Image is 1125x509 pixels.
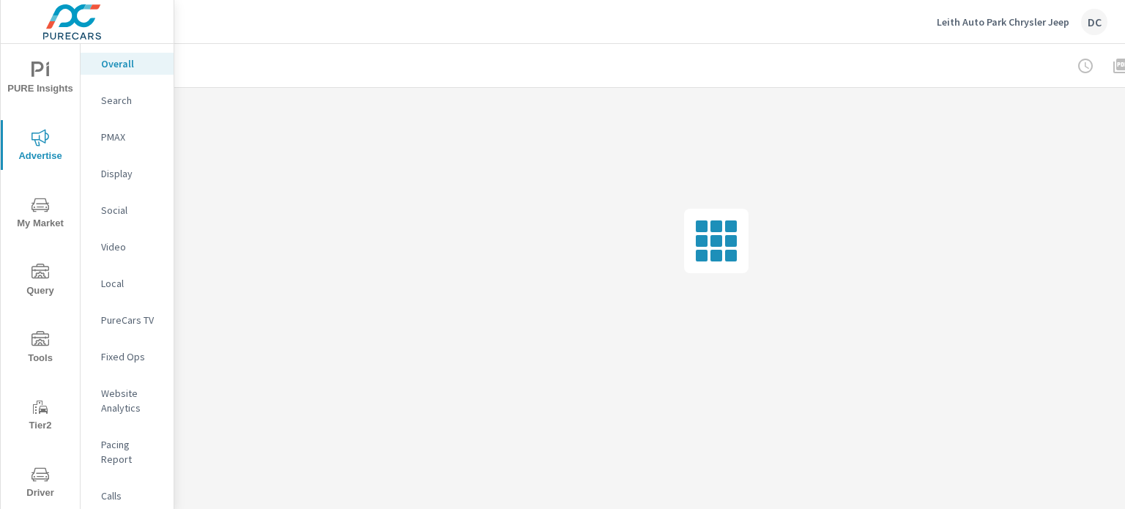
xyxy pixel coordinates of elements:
[5,331,75,367] span: Tools
[101,56,162,71] p: Overall
[5,62,75,97] span: PURE Insights
[101,488,162,503] p: Calls
[81,485,174,507] div: Calls
[5,196,75,232] span: My Market
[5,264,75,300] span: Query
[81,309,174,331] div: PureCars TV
[101,313,162,327] p: PureCars TV
[81,199,174,221] div: Social
[81,126,174,148] div: PMAX
[81,434,174,470] div: Pacing Report
[1081,9,1107,35] div: DC
[101,349,162,364] p: Fixed Ops
[101,93,162,108] p: Search
[937,15,1069,29] p: Leith Auto Park Chrysler Jeep
[5,398,75,434] span: Tier2
[101,130,162,144] p: PMAX
[81,163,174,185] div: Display
[101,276,162,291] p: Local
[101,166,162,181] p: Display
[81,89,174,111] div: Search
[81,236,174,258] div: Video
[81,53,174,75] div: Overall
[101,386,162,415] p: Website Analytics
[101,203,162,218] p: Social
[5,129,75,165] span: Advertise
[81,272,174,294] div: Local
[81,346,174,368] div: Fixed Ops
[101,437,162,467] p: Pacing Report
[5,466,75,502] span: Driver
[101,239,162,254] p: Video
[81,382,174,419] div: Website Analytics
